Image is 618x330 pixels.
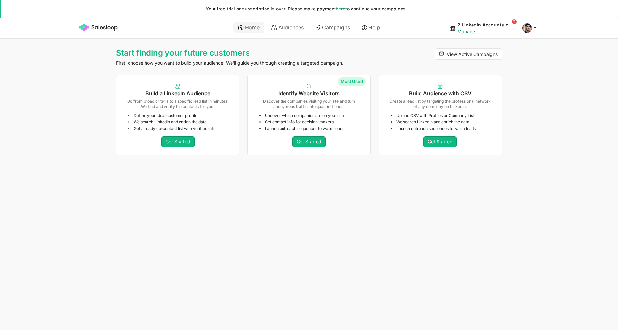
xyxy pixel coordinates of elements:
a: Home [233,22,264,33]
h5: Build a LinkedIn Audience [126,90,230,96]
a: Manage [457,29,475,34]
li: Define your ideal customer profile [128,113,230,118]
h1: Start finding your future customers [116,48,371,58]
p: Create a lead list by targeting the professional network of any company on LinkedIn. [388,99,492,109]
button: 2 LinkedIn Accounts [457,22,514,28]
h5: Identify Website Visitors [257,90,361,96]
a: Get Started [292,136,326,148]
a: Audiences [267,22,308,33]
h5: Build Audience with CSV [388,90,492,96]
img: Salesloop [79,24,118,31]
li: We search LinkedIn and enrich the data [128,119,230,125]
a: here [336,6,345,11]
li: Get a ready-to-contact list with verified info [128,126,230,131]
a: View Active Campaigns [435,48,502,60]
a: Help [357,22,385,33]
p: Your free trial or subscription is over. Please make payment to continue your campaigns [113,6,499,12]
p: First, choose how you want to build your audience. We'll guide you through creating a targeted ca... [116,60,371,66]
li: Launch outreach sequences to warm leads [391,126,492,131]
li: Launch outreach sequences to warm leads [259,126,361,131]
p: Discover the companies visiting your site and turn anonymous traffic into qualified leads. [257,99,361,109]
a: Get Started [161,136,195,148]
p: Go from broad criteria to a specific lead list in minutes. We find and verify the contacts for you. [126,99,230,109]
li: We search LinkedIn and enrich the data [391,119,492,125]
li: Upload CSV with Profiles or Company List [391,113,492,118]
span: View Active Campaigns [447,51,498,57]
a: Get Started [423,136,457,148]
li: Uncover which companies are on your site [259,113,361,118]
span: Most Used [338,77,366,86]
a: Campaigns [311,22,354,33]
li: Get contact info for decision-makers [259,119,361,125]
